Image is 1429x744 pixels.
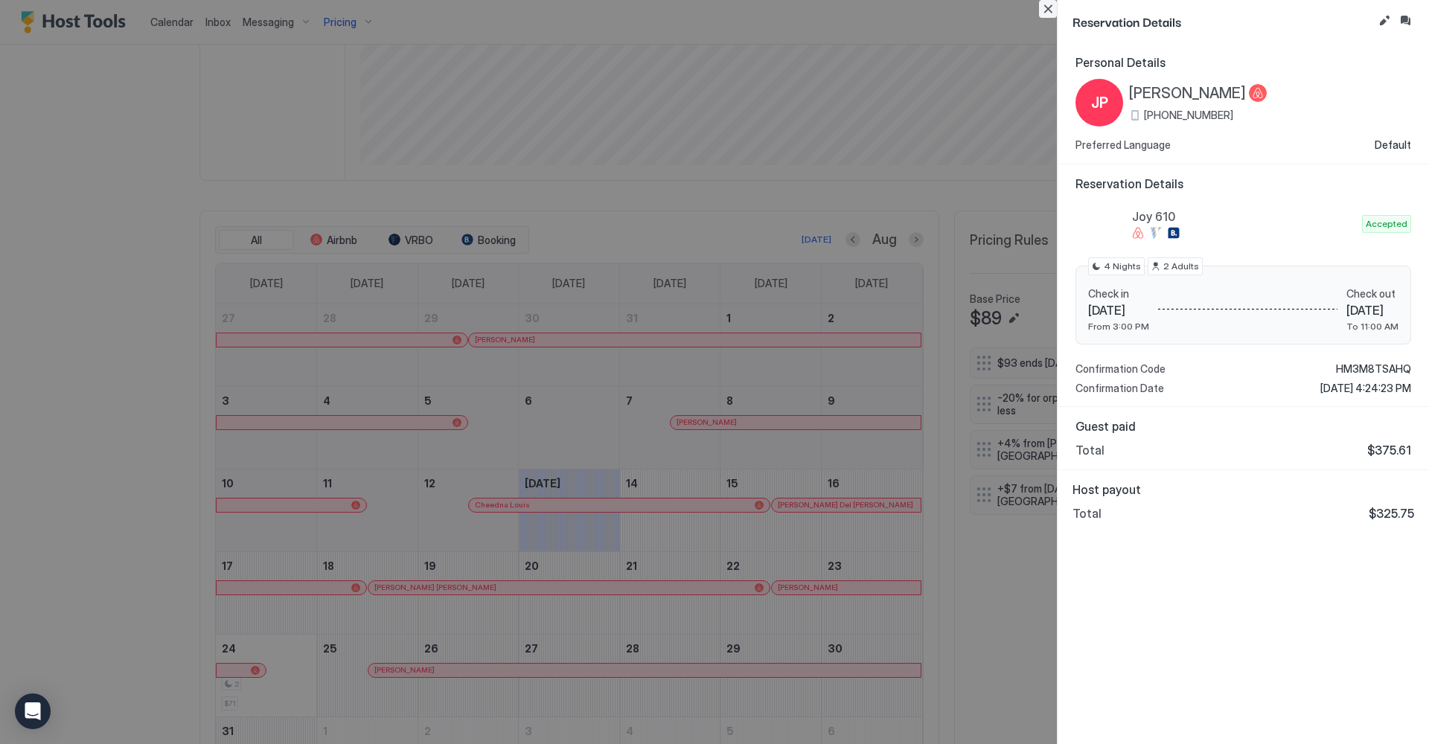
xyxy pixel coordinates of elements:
[1367,443,1411,458] span: $375.61
[1375,138,1411,152] span: Default
[1072,482,1414,497] span: Host payout
[1075,382,1164,395] span: Confirmation Date
[1163,260,1199,273] span: 2 Adults
[1088,287,1149,301] span: Check in
[1336,362,1411,376] span: HM3M8TSAHQ
[1072,12,1372,31] span: Reservation Details
[1088,321,1149,332] span: From 3:00 PM
[1072,506,1102,521] span: Total
[1396,12,1414,30] button: Inbox
[1346,287,1398,301] span: Check out
[1144,109,1233,122] span: [PHONE_NUMBER]
[1075,176,1411,191] span: Reservation Details
[1346,303,1398,318] span: [DATE]
[1075,200,1123,248] div: listing image
[1075,443,1104,458] span: Total
[1375,12,1393,30] button: Edit reservation
[1075,55,1411,70] span: Personal Details
[1346,321,1398,332] span: To 11:00 AM
[1075,419,1411,434] span: Guest paid
[1320,382,1411,395] span: [DATE] 4:24:23 PM
[1366,217,1407,231] span: Accepted
[1075,362,1166,376] span: Confirmation Code
[1369,506,1414,521] span: $325.75
[1129,84,1246,103] span: [PERSON_NAME]
[1104,260,1141,273] span: 4 Nights
[1132,209,1356,224] span: Joy 610
[1088,303,1149,318] span: [DATE]
[1075,138,1171,152] span: Preferred Language
[1091,92,1108,114] span: JP
[15,693,51,729] div: Open Intercom Messenger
